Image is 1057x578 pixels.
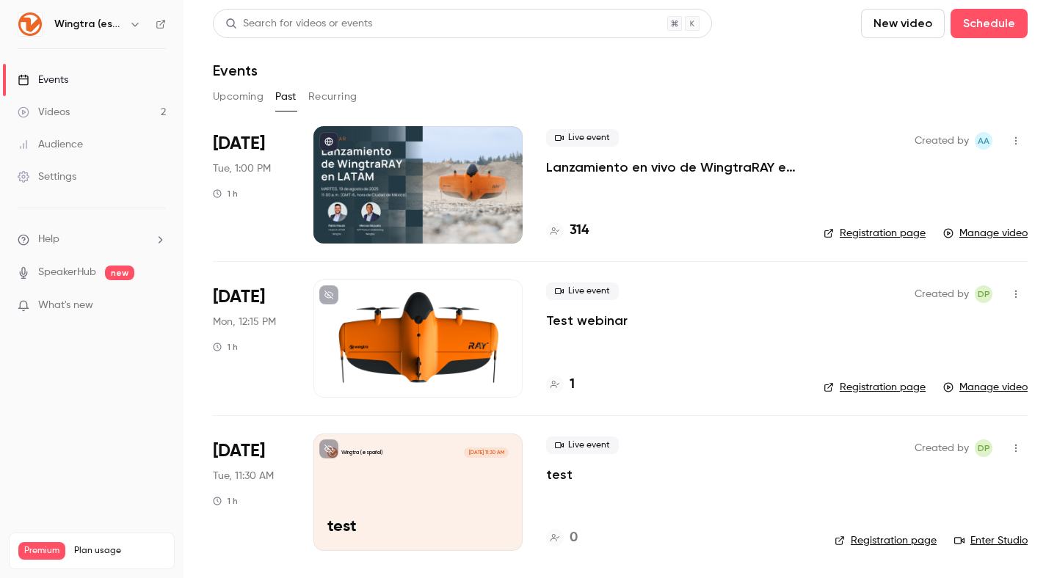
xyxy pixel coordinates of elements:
[308,85,357,109] button: Recurring
[213,132,265,156] span: [DATE]
[546,282,619,300] span: Live event
[213,433,290,551] div: Aug 5 Tue, 5:30 PM (Europe/Zurich)
[954,533,1028,548] a: Enter Studio
[213,285,265,309] span: [DATE]
[18,137,83,152] div: Audience
[978,285,990,303] span: DP
[570,528,578,548] h4: 0
[74,545,165,557] span: Plan usage
[824,226,926,241] a: Registration page
[18,73,68,87] div: Events
[978,132,989,150] span: AA
[38,298,93,313] span: What's new
[275,85,297,109] button: Past
[38,232,59,247] span: Help
[546,221,589,241] a: 314
[943,226,1028,241] a: Manage video
[824,380,926,395] a: Registration page
[18,169,76,184] div: Settings
[978,439,990,457] span: DP
[915,132,969,150] span: Created by
[105,266,134,280] span: new
[225,16,372,32] div: Search for videos or events
[546,312,628,329] a: Test webinar
[546,528,578,548] a: 0
[570,375,575,395] h4: 1
[975,439,992,457] span: David Perroud
[213,469,274,483] span: Tue, 11:30 AM
[546,375,575,395] a: 1
[213,495,238,507] div: 1 h
[213,315,276,329] span: Mon, 12:15 PM
[915,285,969,303] span: Created by
[546,158,800,176] a: Lanzamiento en vivo de WingtraRAY en [GEOGRAPHIC_DATA]
[915,439,969,457] span: Created by
[835,533,937,548] a: Registration page
[213,279,290,397] div: Aug 18 Mon, 6:15 PM (Europe/Zurich)
[861,9,945,38] button: New video
[18,232,166,247] li: help-dropdown-opener
[213,85,264,109] button: Upcoming
[975,285,992,303] span: David Perroud
[313,433,523,551] a: testWingtra (español)[DATE] 11:30 AMtest
[213,161,271,176] span: Tue, 1:00 PM
[54,17,123,32] h6: Wingtra (español)
[943,380,1028,395] a: Manage video
[38,265,96,280] a: SpeakerHub
[213,341,238,353] div: 1 h
[951,9,1028,38] button: Schedule
[546,466,573,483] a: test
[18,12,42,36] img: Wingtra (español)
[570,221,589,241] h4: 314
[213,126,290,244] div: Aug 19 Tue, 11:00 AM (America/Mexico City)
[341,449,382,456] p: Wingtra (español)
[213,439,265,463] span: [DATE]
[18,542,65,560] span: Premium
[213,62,258,79] h1: Events
[464,447,508,458] span: [DATE] 11:30 AM
[546,436,619,454] span: Live event
[213,188,238,200] div: 1 h
[975,132,992,150] span: Andy Ainsworth
[18,105,70,120] div: Videos
[327,518,509,537] p: test
[546,129,619,147] span: Live event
